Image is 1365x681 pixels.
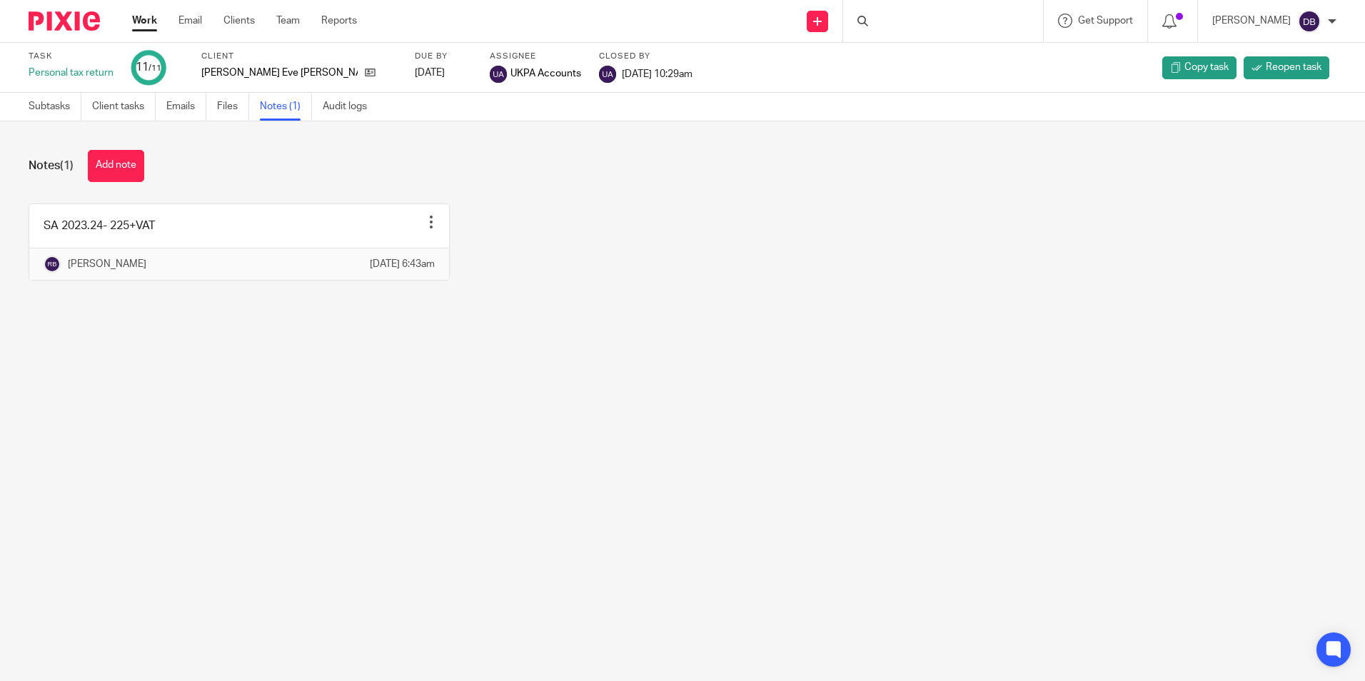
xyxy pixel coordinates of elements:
img: svg%3E [44,256,61,273]
a: Email [178,14,202,28]
span: Reopen task [1266,60,1321,74]
small: /11 [148,64,161,72]
label: Task [29,51,114,62]
label: Due by [415,51,472,62]
div: [DATE] [415,66,472,80]
a: Reopen task [1244,56,1329,79]
a: Files [217,93,249,121]
button: Add note [88,150,144,182]
label: Assignee [490,51,581,62]
a: Emails [166,93,206,121]
a: Work [132,14,157,28]
label: Client [201,51,397,62]
div: 11 [136,59,161,76]
label: Closed by [599,51,692,62]
span: Copy task [1184,60,1229,74]
a: Client tasks [92,93,156,121]
a: Audit logs [323,93,378,121]
p: [DATE] 6:43am [370,257,435,271]
p: [PERSON_NAME] [1212,14,1291,28]
span: UKPA Accounts [510,66,581,81]
img: svg%3E [1298,10,1321,33]
p: [PERSON_NAME] [68,257,146,271]
span: Get Support [1078,16,1133,26]
div: Personal tax return [29,66,114,80]
img: Pixie [29,11,100,31]
span: (1) [60,160,74,171]
p: [PERSON_NAME] Eve [PERSON_NAME] [201,66,358,80]
a: Team [276,14,300,28]
span: [DATE] 10:29am [622,69,692,79]
a: Clients [223,14,255,28]
a: Reports [321,14,357,28]
a: Copy task [1162,56,1236,79]
a: Subtasks [29,93,81,121]
a: Notes (1) [260,93,312,121]
img: svg%3E [490,66,507,83]
img: svg%3E [599,66,616,83]
h1: Notes [29,158,74,173]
